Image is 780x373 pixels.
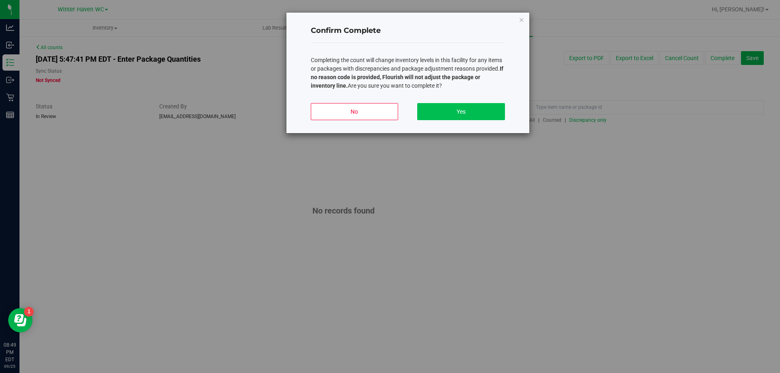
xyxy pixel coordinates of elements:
[311,26,505,36] h4: Confirm Complete
[417,103,505,120] button: Yes
[311,103,398,120] button: No
[24,307,34,317] iframe: Resource center unread badge
[8,308,32,332] iframe: Resource center
[311,57,503,89] span: Completing the count will change inventory levels in this facility for any items or packages with...
[311,65,503,89] b: If no reason code is provided, Flourish will not adjust the package or inventory line.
